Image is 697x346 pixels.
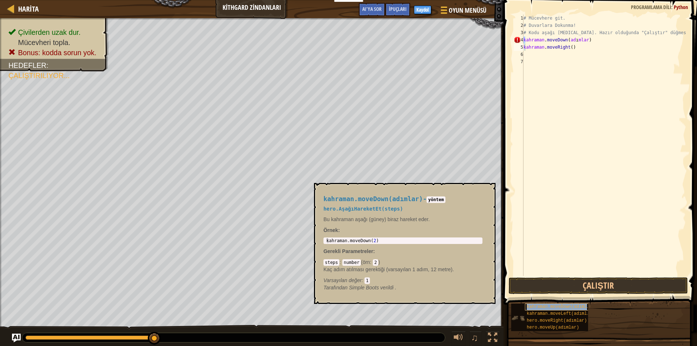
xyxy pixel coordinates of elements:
[521,59,523,64] font: 7
[323,248,373,254] font: Gerekli Parametreler
[395,285,396,290] font: .
[527,311,595,316] font: kahraman.moveLeft(adımlar)
[427,196,445,203] code: yöntem
[521,23,523,28] font: 2
[521,30,523,35] font: 3
[378,259,380,265] font: )
[521,52,523,57] font: 6
[338,227,340,233] font: :
[15,4,39,14] a: Harita
[631,4,671,11] font: Programlama dili
[323,227,338,233] font: Örnek
[416,7,429,13] font: Kaydol
[521,45,523,50] font: 5
[323,277,362,283] font: Varsayılan değer
[509,277,688,294] button: Çalıştır
[414,5,431,14] button: Kaydol
[674,4,688,11] font: Python
[370,259,371,265] font: :
[323,259,339,266] code: steps
[485,331,500,346] button: Tam ekran değiştir
[18,28,81,36] font: Çivilerden uzak dur.
[8,61,46,69] font: Hedefler
[389,5,407,12] font: İpuçları
[18,49,97,57] font: Bonus: kodda sorun yok.
[521,16,523,21] font: 1
[323,206,403,212] font: hero.AşağıHareketEt(steps)
[8,27,101,37] li: Çivilerden uzak dur.
[364,277,370,284] code: 1
[362,277,363,283] font: :
[12,334,21,342] button: AI'ya sor
[339,259,341,265] font: :
[362,5,382,12] font: AI'ya sor
[342,259,361,266] code: number
[359,3,385,16] button: AI'ya sor
[46,61,48,69] font: :
[18,4,39,14] font: Harita
[373,248,375,254] font: :
[323,266,454,272] font: Kaç adım atılması gerektiği (varsayılan 1 adım, 12 metre).
[521,37,523,42] font: 4
[8,72,70,80] font: Çalıştırılıyor...
[449,6,486,15] font: Oyun Menüsü
[527,325,579,330] font: hero.moveUp(adımlar)
[18,38,70,46] font: Mücevheri topla.
[361,259,363,265] font: (
[373,259,378,266] code: 2
[8,48,101,58] li: Bonus: kodda sorun yok.
[527,318,587,323] font: hero.moveRight(adımlar)
[323,216,430,222] font: Bu kahraman aşağı (güney) biraz hareket eder.
[323,285,394,290] font: Tarafından Simple Boots verildi
[435,3,491,20] button: Oyun Menüsü
[527,304,595,309] font: kahraman.moveDown(adımlar)
[423,195,427,203] font: -
[671,4,673,11] font: :
[451,331,466,346] button: Sesi ayarla
[511,311,525,325] img: portrait.png
[363,259,370,265] font: örn
[471,332,478,343] font: ♫
[323,195,423,203] font: kahraman.moveDown(adımlar)
[469,331,482,346] button: ♫
[8,37,101,48] li: Mücevheri topla.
